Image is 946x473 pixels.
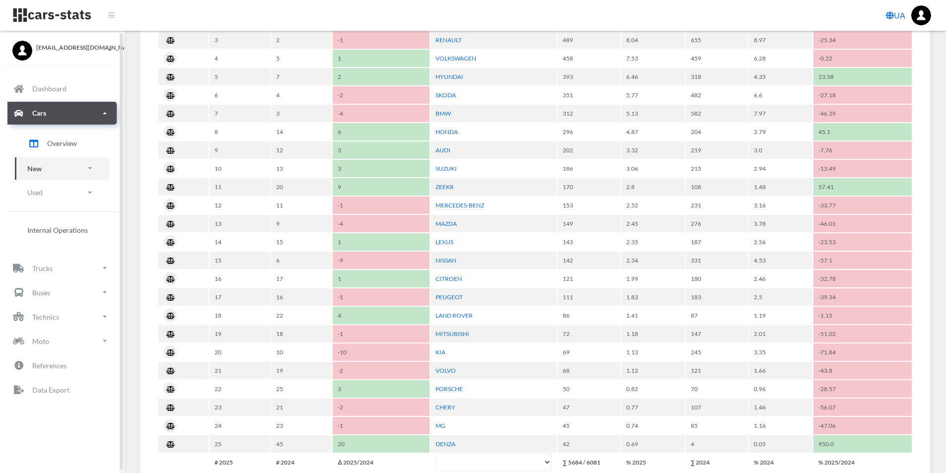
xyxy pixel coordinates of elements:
td: 45 [271,435,332,453]
td: -47.06 [813,417,912,434]
td: 0.77 [621,399,685,416]
td: 2.94 [749,160,812,177]
p: Used [27,186,43,199]
td: 204 [686,123,748,140]
td: 15 [271,233,332,251]
td: 2.79 [749,123,812,140]
td: 8.04 [621,31,685,49]
td: 57.41 [813,178,912,196]
td: 16 [210,270,270,287]
td: 1.18 [621,325,685,342]
td: 2.56 [749,233,812,251]
td: 20 [333,435,430,453]
a: MAZDA [436,220,457,227]
td: 393 [558,68,620,85]
td: 23 [271,417,332,434]
td: 86 [558,307,620,324]
td: 6 [271,252,332,269]
a: RENAULT [436,36,462,44]
p: Trucks [32,262,53,274]
a: DENZA [436,440,455,448]
a: Dashboard [7,77,117,100]
a: Overview [15,131,109,156]
td: 70 [686,380,748,398]
td: 3.78 [749,215,812,232]
td: 1.13 [621,343,685,361]
td: 8.97 [749,31,812,49]
td: 170 [558,178,620,196]
th: ∑ 2024 [686,454,748,471]
td: 22 [210,380,270,398]
a: Data Export [7,378,117,401]
a: HONDA [436,128,458,135]
td: -28.57 [813,380,912,398]
a: New [15,157,109,180]
td: 12 [210,197,270,214]
td: 2.46 [749,270,812,287]
span: Internal Operations [27,225,88,235]
td: -1 [333,325,430,342]
a: LAND ROVER [436,312,473,319]
td: 7.97 [749,105,812,122]
td: 245 [686,343,748,361]
td: 2.01 [749,325,812,342]
td: -43.8 [813,362,912,379]
td: 4 [210,50,270,67]
td: 2.8 [621,178,685,196]
td: 3.32 [621,141,685,159]
td: 142 [558,252,620,269]
td: 1.99 [621,270,685,287]
img: ... [911,5,931,25]
p: References [32,359,67,372]
td: 25 [271,380,332,398]
p: New [27,162,42,175]
td: -27.18 [813,86,912,104]
td: -10 [333,343,430,361]
td: 4 [271,86,332,104]
a: VOLVO [436,367,456,374]
td: 231 [686,197,748,214]
td: 351 [558,86,620,104]
td: 17 [210,288,270,306]
td: 108 [686,178,748,196]
td: 8 [210,123,270,140]
td: 6 [210,86,270,104]
td: 153 [558,197,620,214]
td: -2 [333,86,430,104]
a: VOLKSWAGEN [436,55,476,62]
a: [EMAIL_ADDRESS][DOMAIN_NAME] [12,41,112,52]
td: 13 [271,160,332,177]
td: 0.96 [749,380,812,398]
td: 149 [558,215,620,232]
a: MG [436,422,445,429]
td: 69 [558,343,620,361]
a: BMW [436,110,451,117]
td: 0.69 [621,435,685,453]
td: -25.34 [813,31,912,49]
td: 4.87 [621,123,685,140]
a: Technics [7,305,117,328]
td: 2.5 [749,288,812,306]
a: Used [15,181,109,203]
th: ∑ 5684 / 6081 [558,454,620,471]
td: 1.66 [749,362,812,379]
td: 950.0 [813,435,912,453]
a: KIA [436,348,445,356]
a: LEXUS [436,238,453,246]
td: -1.15 [813,307,912,324]
td: 0.74 [621,417,685,434]
td: 3.16 [749,197,812,214]
td: 18 [271,325,332,342]
p: Dashboard [32,82,67,95]
td: 25 [210,435,270,453]
td: -23.53 [813,233,912,251]
td: 24 [210,417,270,434]
td: 3.35 [749,343,812,361]
td: -57.1 [813,252,912,269]
td: 4 [333,307,430,324]
td: 582 [686,105,748,122]
td: 180 [686,270,748,287]
a: SUZUKI [436,165,457,172]
td: 183 [686,288,748,306]
td: 1.48 [749,178,812,196]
